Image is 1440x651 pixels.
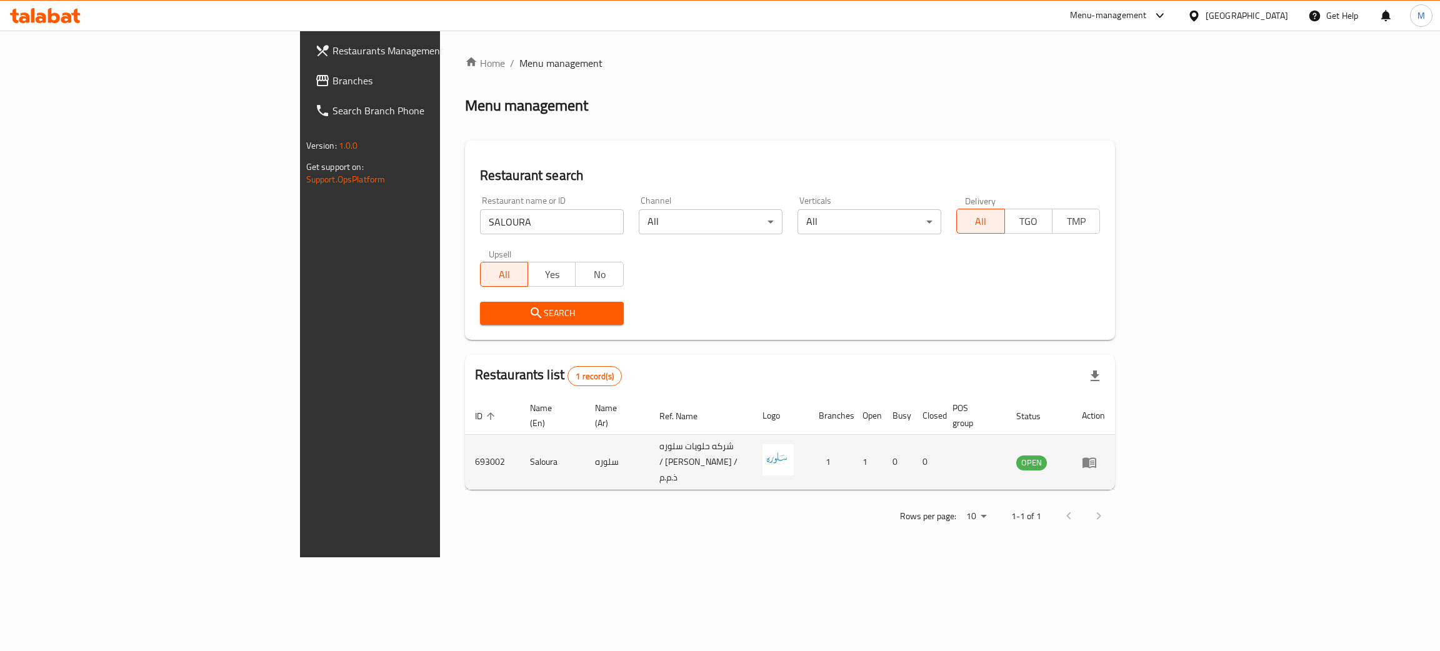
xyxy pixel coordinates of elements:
[912,435,942,490] td: 0
[882,435,912,490] td: 0
[480,262,528,287] button: All
[332,73,531,88] span: Branches
[480,166,1101,185] h2: Restaurant search
[332,43,531,58] span: Restaurants Management
[530,400,570,430] span: Name (En)
[962,212,999,231] span: All
[585,435,650,490] td: سلوره
[567,366,622,386] div: Total records count
[797,209,941,234] div: All
[519,56,602,71] span: Menu management
[305,96,541,126] a: Search Branch Phone
[961,507,991,526] div: Rows per page:
[486,266,523,284] span: All
[480,302,624,325] button: Search
[649,435,752,490] td: شركه حلويات سلوره / [PERSON_NAME] / ذ.م.م
[956,209,1004,234] button: All
[965,196,996,205] label: Delivery
[1417,9,1425,22] span: M
[480,209,624,234] input: Search for restaurant name or ID..
[1004,209,1052,234] button: TGO
[305,36,541,66] a: Restaurants Management
[882,397,912,435] th: Busy
[306,137,337,154] span: Version:
[1070,8,1147,23] div: Menu-management
[852,435,882,490] td: 1
[1206,9,1288,22] div: [GEOGRAPHIC_DATA]
[659,409,714,424] span: Ref. Name
[1057,212,1095,231] span: TMP
[465,56,1116,71] nav: breadcrumb
[595,400,635,430] span: Name (Ar)
[900,509,956,524] p: Rows per page:
[1010,212,1047,231] span: TGO
[568,370,621,382] span: 1 record(s)
[490,306,614,321] span: Search
[527,262,576,287] button: Yes
[1052,209,1100,234] button: TMP
[912,397,942,435] th: Closed
[852,397,882,435] th: Open
[639,209,782,234] div: All
[533,266,571,284] span: Yes
[332,103,531,118] span: Search Branch Phone
[1016,409,1057,424] span: Status
[809,435,852,490] td: 1
[575,262,623,287] button: No
[809,397,852,435] th: Branches
[305,66,541,96] a: Branches
[1080,361,1110,391] div: Export file
[475,409,499,424] span: ID
[752,397,809,435] th: Logo
[1016,455,1047,470] span: OPEN
[306,159,364,175] span: Get support on:
[465,96,588,116] h2: Menu management
[1072,397,1115,435] th: Action
[520,435,585,490] td: Saloura
[581,266,618,284] span: No
[339,137,358,154] span: 1.0.0
[762,444,794,475] img: Saloura
[489,249,512,258] label: Upsell
[465,397,1116,490] table: enhanced table
[1011,509,1041,524] p: 1-1 of 1
[475,365,622,386] h2: Restaurants list
[1016,455,1047,470] div: OPEN
[306,171,386,187] a: Support.OpsPlatform
[1082,455,1105,470] div: Menu
[952,400,991,430] span: POS group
